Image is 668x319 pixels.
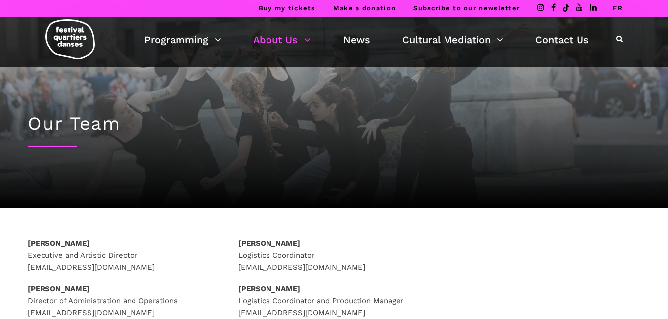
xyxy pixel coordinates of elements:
[333,4,396,12] a: Make a donation
[259,4,315,12] a: Buy my tickets
[413,4,520,12] a: Subscribe to our newsletter
[28,283,219,319] p: Director of Administration and Operations [EMAIL_ADDRESS][DOMAIN_NAME]
[45,19,95,59] img: logo-fqd-med
[613,4,623,12] a: FR
[28,113,641,135] h1: Our Team
[28,239,89,248] strong: [PERSON_NAME]
[402,31,503,48] a: Cultural Mediation
[28,284,89,293] strong: [PERSON_NAME]
[535,31,589,48] a: Contact Us
[253,31,311,48] a: About Us
[343,31,370,48] a: News
[28,237,219,273] p: Executive and Artistic Director [EMAIL_ADDRESS][DOMAIN_NAME]
[144,31,221,48] a: Programming
[238,237,430,273] p: Logistics Coordinator [EMAIL_ADDRESS][DOMAIN_NAME]
[238,284,300,293] strong: [PERSON_NAME]
[238,239,300,248] strong: [PERSON_NAME]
